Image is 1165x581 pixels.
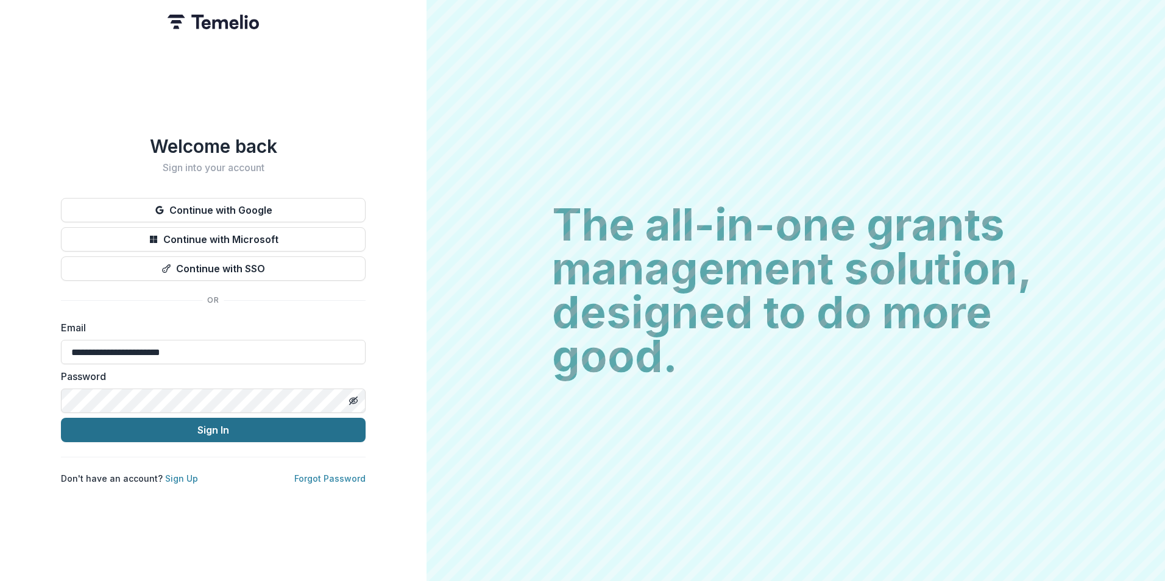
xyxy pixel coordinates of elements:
button: Continue with Microsoft [61,227,366,252]
button: Continue with Google [61,198,366,222]
a: Forgot Password [294,473,366,484]
button: Continue with SSO [61,256,366,281]
label: Email [61,320,358,335]
a: Sign Up [165,473,198,484]
label: Password [61,369,358,384]
button: Sign In [61,418,366,442]
img: Temelio [168,15,259,29]
h1: Welcome back [61,135,366,157]
button: Toggle password visibility [344,391,363,410]
p: Don't have an account? [61,472,198,485]
h2: Sign into your account [61,162,366,174]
